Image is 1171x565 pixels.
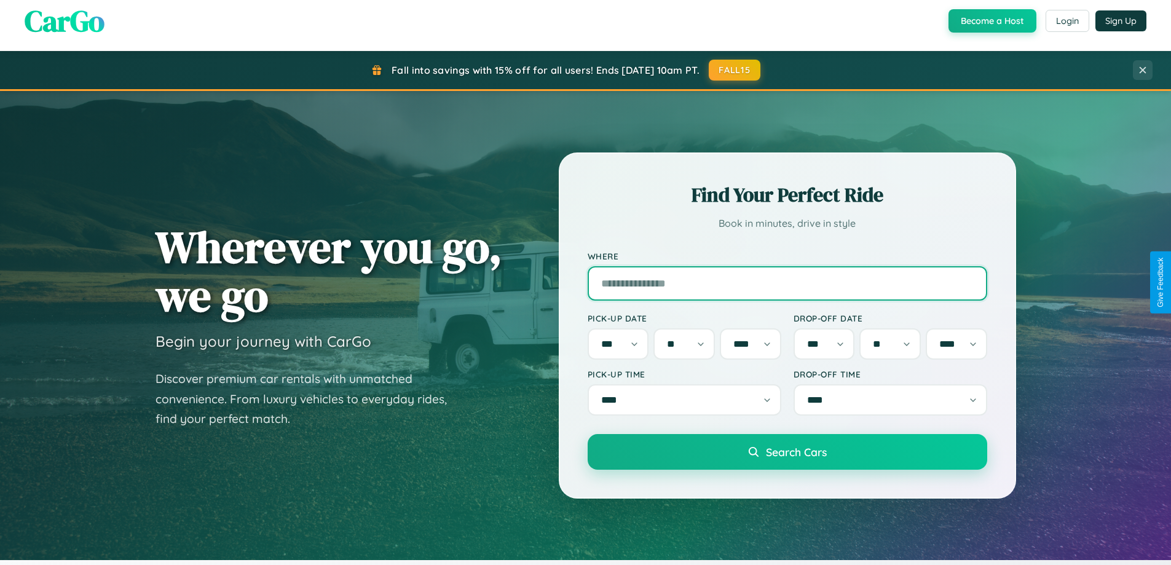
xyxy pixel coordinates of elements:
button: Sign Up [1095,10,1146,31]
button: Become a Host [948,9,1036,33]
h2: Find Your Perfect Ride [588,181,987,208]
div: Give Feedback [1156,258,1165,307]
p: Book in minutes, drive in style [588,215,987,232]
button: Search Cars [588,434,987,470]
label: Drop-off Time [794,369,987,379]
h1: Wherever you go, we go [156,223,502,320]
button: FALL15 [709,60,760,81]
span: Search Cars [766,445,827,459]
label: Drop-off Date [794,313,987,323]
label: Where [588,251,987,261]
button: Login [1046,10,1089,32]
h3: Begin your journey with CarGo [156,332,371,350]
span: Fall into savings with 15% off for all users! Ends [DATE] 10am PT. [392,64,700,76]
label: Pick-up Time [588,369,781,379]
label: Pick-up Date [588,313,781,323]
p: Discover premium car rentals with unmatched convenience. From luxury vehicles to everyday rides, ... [156,369,463,429]
span: CarGo [25,1,104,41]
